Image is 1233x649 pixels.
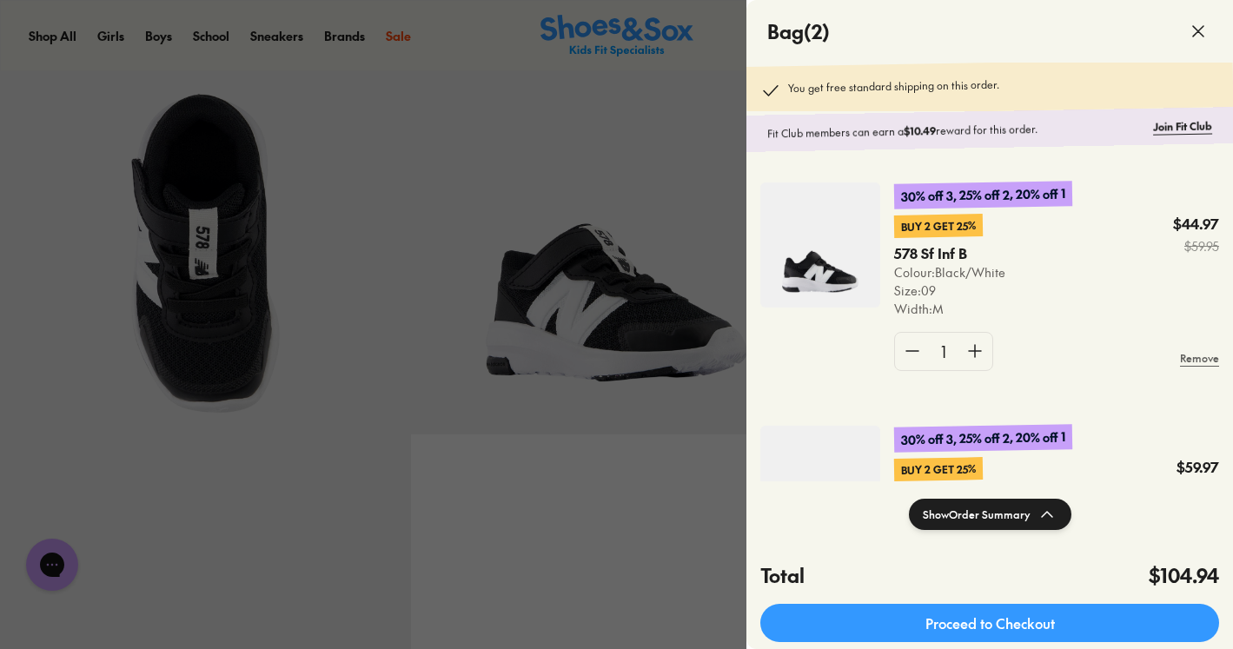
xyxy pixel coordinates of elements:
[760,182,880,308] img: 4-538812.jpg
[1173,237,1219,255] s: $59.95
[894,244,983,263] p: 578 Sf Inf B
[1177,480,1219,499] s: $79.95
[760,561,805,590] h4: Total
[760,604,1219,642] a: Proceed to Checkout
[904,123,936,138] b: $10.49
[767,17,830,46] h4: Bag ( 2 )
[1149,561,1219,590] h4: $104.94
[9,6,61,58] button: Gorgias live chat
[894,214,983,238] p: Buy 2 Get 25%
[767,119,1146,142] p: Fit Club members can earn a reward for this order.
[1177,458,1219,477] p: $59.97
[1173,215,1219,234] p: $44.97
[894,424,1072,453] p: 30% off 3, 25% off 2, 20% off 1
[930,333,958,370] div: 1
[760,426,880,551] img: 4-551155.jpg
[894,300,1005,318] p: Width : M
[1153,118,1212,135] a: Join Fit Club
[894,457,983,481] p: Buy 2 Get 25%
[894,181,1072,209] p: 30% off 3, 25% off 2, 20% off 1
[788,76,999,101] p: You get free standard shipping on this order.
[909,499,1071,530] button: ShowOrder Summary
[894,281,1005,300] p: Size : 09
[894,263,1005,281] p: Colour: Black/White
